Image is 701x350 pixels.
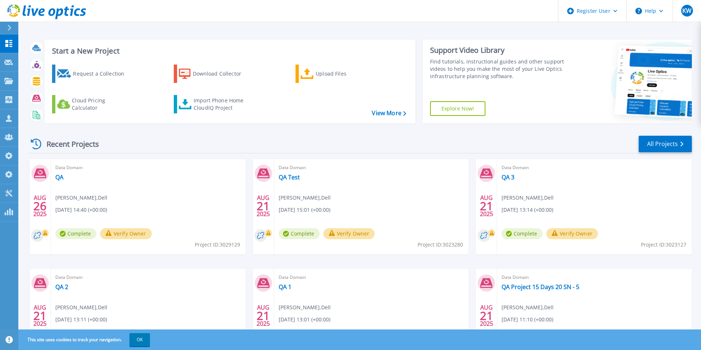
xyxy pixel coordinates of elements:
span: 26 [33,203,47,209]
a: QA [55,174,63,181]
span: Project ID: 3023280 [418,241,463,249]
a: All Projects [639,136,692,152]
span: Data Domain [279,164,465,172]
span: Complete [279,228,320,239]
div: Import Phone Home CloudIQ Project [194,97,251,112]
button: OK [129,333,150,346]
span: [PERSON_NAME] , Dell [55,194,107,202]
span: [DATE] 15:01 (+00:00) [279,206,330,214]
div: Upload Files [316,66,374,81]
button: Verify Owner [323,228,375,239]
div: AUG 2025 [33,193,47,219]
span: [DATE] 11:10 (+00:00) [502,316,553,324]
div: Find tutorials, instructional guides and other support videos to help you make the most of your L... [430,58,567,80]
span: Data Domain [279,273,465,281]
span: Data Domain [502,273,687,281]
span: Project ID: 3029129 [195,241,240,249]
div: Request a Collection [73,66,132,81]
a: Download Collector [174,65,256,83]
span: Complete [502,228,543,239]
span: Data Domain [502,164,687,172]
a: View More [372,110,406,117]
div: AUG 2025 [256,302,270,329]
span: 21 [480,313,493,319]
div: Cloud Pricing Calculator [72,97,131,112]
div: Support Video Library [430,45,567,55]
span: KW [682,8,691,14]
a: Request a Collection [52,65,134,83]
span: 21 [480,203,493,209]
a: Cloud Pricing Calculator [52,95,134,113]
a: Upload Files [296,65,377,83]
div: AUG 2025 [33,302,47,329]
a: QA 1 [279,283,291,291]
span: [PERSON_NAME] , Dell [502,303,554,311]
button: Verify Owner [546,228,598,239]
a: Explore Now! [430,101,486,116]
span: 21 [33,313,47,319]
div: Recent Projects [28,135,109,153]
a: QA 2 [55,283,68,291]
h3: Start a New Project [52,47,406,55]
div: AUG 2025 [256,193,270,219]
span: 21 [257,313,270,319]
a: QA 3 [502,174,514,181]
span: [PERSON_NAME] , Dell [279,194,331,202]
div: AUG 2025 [480,302,493,329]
span: 21 [257,203,270,209]
button: Verify Owner [100,228,152,239]
span: [PERSON_NAME] , Dell [55,303,107,311]
span: [PERSON_NAME] , Dell [502,194,554,202]
a: QA Project 15 Days 20 SN - 5 [502,283,579,291]
span: Project ID: 3023127 [641,241,686,249]
span: [DATE] 14:40 (+00:00) [55,206,107,214]
div: Download Collector [193,66,252,81]
span: This site uses cookies to track your navigation. [20,333,150,346]
div: AUG 2025 [480,193,493,219]
span: [DATE] 13:14 (+00:00) [502,206,553,214]
a: QA Test [279,174,300,181]
span: [DATE] 13:01 (+00:00) [279,316,330,324]
span: Data Domain [55,273,241,281]
span: Complete [55,228,96,239]
span: [PERSON_NAME] , Dell [279,303,331,311]
span: Data Domain [55,164,241,172]
span: [DATE] 13:11 (+00:00) [55,316,107,324]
